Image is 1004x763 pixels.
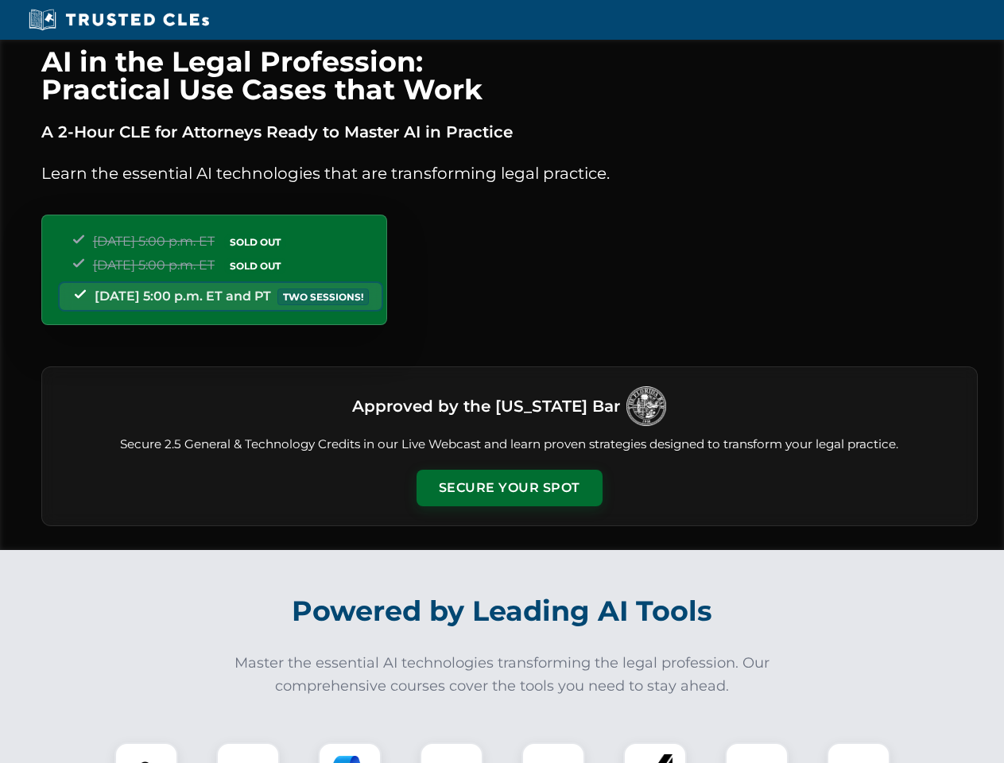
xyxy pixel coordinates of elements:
img: Trusted CLEs [24,8,214,32]
h3: Approved by the [US_STATE] Bar [352,392,620,420]
span: SOLD OUT [224,258,286,274]
h1: AI in the Legal Profession: Practical Use Cases that Work [41,48,978,103]
span: SOLD OUT [224,234,286,250]
p: Master the essential AI technologies transforming the legal profession. Our comprehensive courses... [224,652,781,698]
p: Secure 2.5 General & Technology Credits in our Live Webcast and learn proven strategies designed ... [61,436,958,454]
button: Secure Your Spot [417,470,603,506]
h2: Powered by Leading AI Tools [62,583,943,639]
p: Learn the essential AI technologies that are transforming legal practice. [41,161,978,186]
img: Logo [626,386,666,426]
span: [DATE] 5:00 p.m. ET [93,258,215,273]
span: [DATE] 5:00 p.m. ET [93,234,215,249]
p: A 2-Hour CLE for Attorneys Ready to Master AI in Practice [41,119,978,145]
